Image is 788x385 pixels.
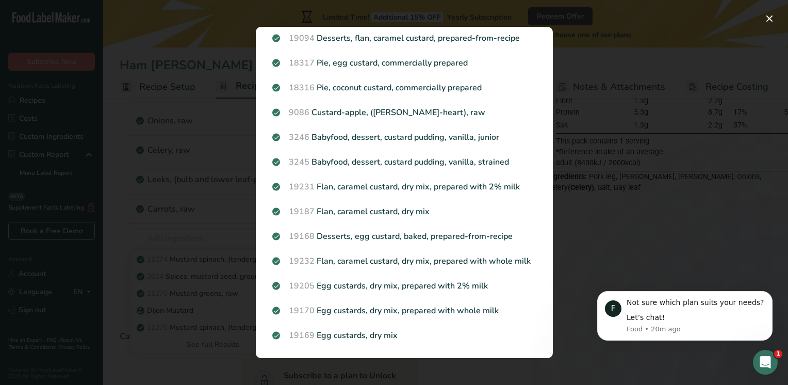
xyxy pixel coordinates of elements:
[272,181,536,193] p: Flan, caramel custard, dry mix, prepared with 2% milk
[272,304,536,317] p: Egg custards, dry mix, prepared with whole milk
[289,156,309,168] span: 3245
[272,32,536,44] p: Desserts, flan, caramel custard, prepared-from-recipe
[289,181,315,192] span: 19231
[272,255,536,267] p: Flan, caramel custard, dry mix, prepared with whole milk
[289,57,315,69] span: 18317
[753,350,778,375] iframe: Intercom live chat
[774,350,782,358] span: 1
[582,276,788,357] iframe: Intercom notifications message
[289,206,315,217] span: 19187
[272,280,536,292] p: Egg custards, dry mix, prepared with 2% milk
[272,156,536,168] p: Babyfood, dessert, custard pudding, vanilla, strained
[289,132,309,143] span: 3246
[272,106,536,119] p: Custard-apple, ([PERSON_NAME]-heart), raw
[289,330,315,341] span: 19169
[272,57,536,69] p: Pie, egg custard, commercially prepared
[272,131,536,143] p: Babyfood, dessert, custard pudding, vanilla, junior
[289,255,315,267] span: 19232
[289,33,315,44] span: 19094
[289,107,309,118] span: 9086
[289,82,315,93] span: 18316
[289,305,315,316] span: 19170
[272,82,536,94] p: Pie, coconut custard, commercially prepared
[272,329,536,342] p: Egg custards, dry mix
[289,280,315,292] span: 19205
[272,230,536,243] p: Desserts, egg custard, baked, prepared-from-recipe
[272,205,536,218] p: Flan, caramel custard, dry mix
[289,231,315,242] span: 19168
